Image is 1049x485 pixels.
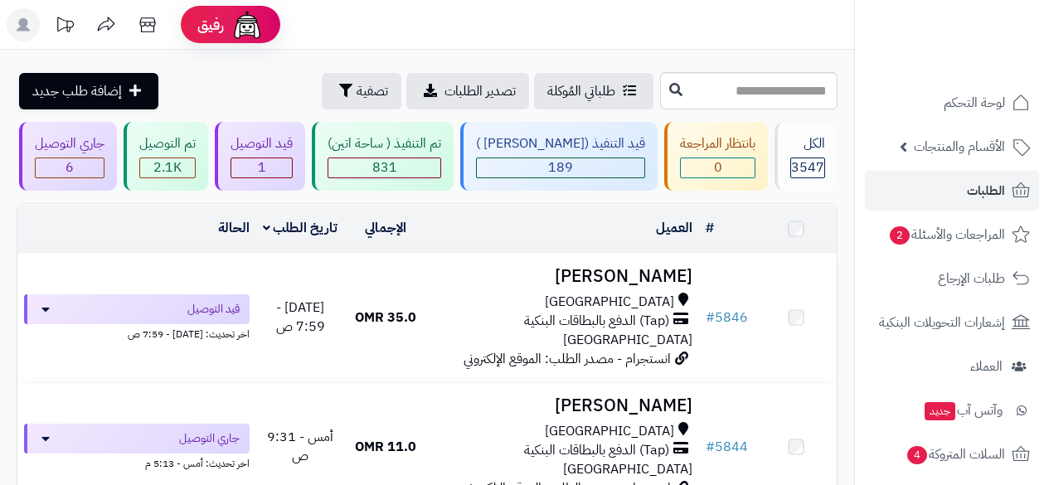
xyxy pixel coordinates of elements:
[365,218,406,238] a: الإجمالي
[865,434,1039,474] a: السلات المتروكة4
[706,218,714,238] a: #
[464,349,671,369] span: انستجرام - مصدر الطلب: الموقع الإلكتروني
[258,158,266,177] span: 1
[24,324,250,342] div: اخر تحديث: [DATE] - 7:59 ص
[276,298,325,337] span: [DATE] - 7:59 ص
[771,122,841,191] a: الكل3547
[444,81,516,101] span: تصدير الطلبات
[938,267,1005,290] span: طلبات الإرجاع
[433,396,692,415] h3: [PERSON_NAME]
[914,135,1005,158] span: الأقسام والمنتجات
[706,437,748,457] a: #5844
[32,81,122,101] span: إضافة طلب جديد
[865,171,1039,211] a: الطلبات
[24,453,250,471] div: اخر تحديث: أمس - 5:13 م
[524,312,669,331] span: (Tap) الدفع بالبطاقات البنكية
[231,158,292,177] div: 1
[865,259,1039,298] a: طلبات الإرجاع
[44,8,85,46] a: تحديثات المنصة
[534,73,653,109] a: طلباتي المُوكلة
[120,122,211,191] a: تم التوصيل 2.1K
[714,158,722,177] span: 0
[563,330,692,350] span: [GEOGRAPHIC_DATA]
[865,390,1039,430] a: وآتس آبجديد
[545,293,674,312] span: [GEOGRAPHIC_DATA]
[680,134,755,153] div: بانتظار المراجعة
[66,158,74,177] span: 6
[35,134,104,153] div: جاري التوصيل
[706,308,748,327] a: #5846
[681,158,755,177] div: 0
[187,301,240,318] span: قيد التوصيل
[372,158,397,177] span: 831
[322,73,401,109] button: تصفية
[179,430,240,447] span: جاري التوصيل
[140,158,195,177] div: 2071
[406,73,529,109] a: تصدير الطلبات
[433,267,692,286] h3: [PERSON_NAME]
[218,218,250,238] a: الحالة
[923,399,1003,422] span: وآتس آب
[328,158,440,177] div: 831
[661,122,771,191] a: بانتظار المراجعة 0
[906,443,1005,466] span: السلات المتروكة
[231,8,264,41] img: ai-face.png
[865,83,1039,123] a: لوحة التحكم
[548,158,573,177] span: 189
[547,81,615,101] span: طلباتي المُوكلة
[328,134,441,153] div: تم التنفيذ ( ساحة اتين)
[357,81,388,101] span: تصفية
[16,122,120,191] a: جاري التوصيل 6
[879,311,1005,334] span: إشعارات التحويلات البنكية
[355,437,416,457] span: 11.0 OMR
[457,122,661,191] a: قيد التنفيذ ([PERSON_NAME] ) 189
[267,427,333,466] span: أمس - 9:31 ص
[790,134,825,153] div: الكل
[936,42,1033,77] img: logo-2.png
[706,308,715,327] span: #
[967,179,1005,202] span: الطلبات
[355,308,416,327] span: 35.0 OMR
[970,355,1003,378] span: العملاء
[197,15,224,35] span: رفيق
[231,134,293,153] div: قيد التوصيل
[308,122,457,191] a: تم التنفيذ ( ساحة اتين) 831
[890,226,910,245] span: 2
[888,223,1005,246] span: المراجعات والأسئلة
[791,158,824,177] span: 3547
[36,158,104,177] div: 6
[563,459,692,479] span: [GEOGRAPHIC_DATA]
[19,73,158,109] a: إضافة طلب جديد
[907,446,927,464] span: 4
[477,158,644,177] div: 189
[476,134,645,153] div: قيد التنفيذ ([PERSON_NAME] )
[865,303,1039,342] a: إشعارات التحويلات البنكية
[706,437,715,457] span: #
[865,215,1039,255] a: المراجعات والأسئلة2
[263,218,338,238] a: تاريخ الطلب
[545,422,674,441] span: [GEOGRAPHIC_DATA]
[865,347,1039,386] a: العملاء
[211,122,308,191] a: قيد التوصيل 1
[153,158,182,177] span: 2.1K
[944,91,1005,114] span: لوحة التحكم
[925,402,955,420] span: جديد
[656,218,692,238] a: العميل
[524,441,669,460] span: (Tap) الدفع بالبطاقات البنكية
[139,134,196,153] div: تم التوصيل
